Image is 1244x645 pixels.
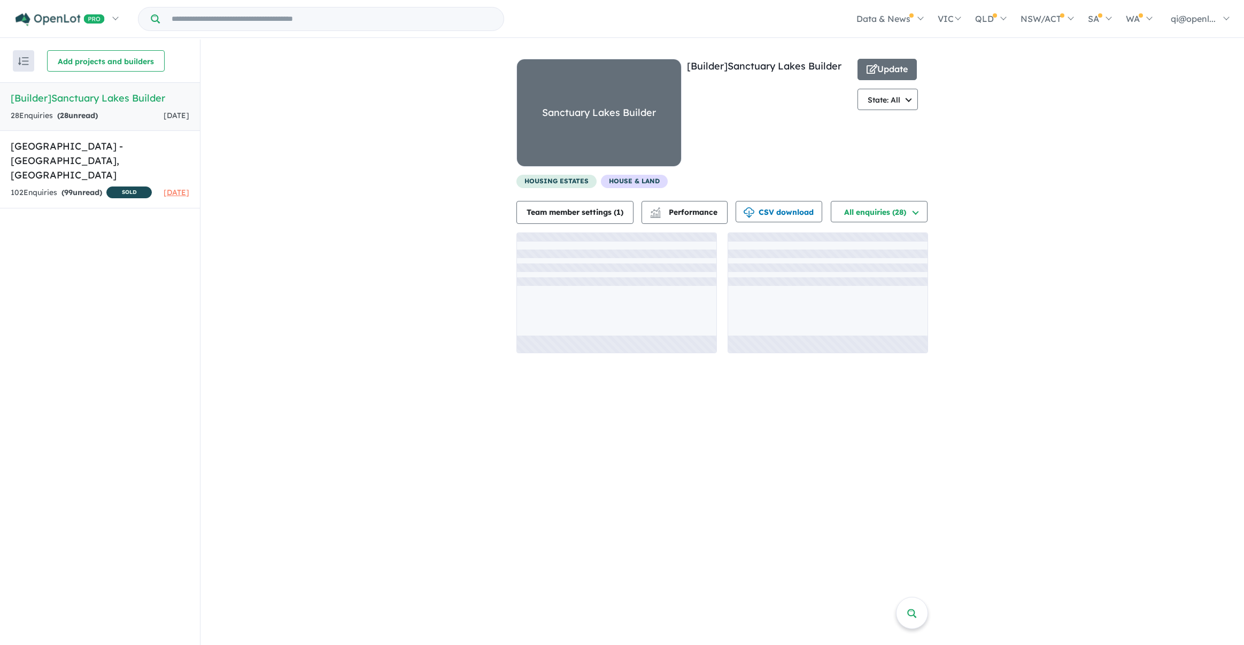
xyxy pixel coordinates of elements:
button: State: All [857,89,918,110]
span: House & Land [601,175,668,188]
span: SOLD [106,186,152,198]
h5: [GEOGRAPHIC_DATA] - [GEOGRAPHIC_DATA] , [GEOGRAPHIC_DATA] [11,139,189,182]
input: Try estate name, suburb, builder or developer [162,7,501,30]
span: Performance [652,207,717,217]
div: 28 Enquir ies [11,110,98,122]
img: line-chart.svg [651,207,660,213]
span: [DATE] [164,188,189,197]
button: Performance [642,201,728,224]
button: All enquiries (28) [831,201,928,222]
span: qi@openl... [1171,13,1216,24]
a: Sanctuary Lakes Builder [516,59,682,175]
a: [Builder]Sanctuary Lakes Builder [687,60,841,72]
img: sort.svg [18,57,29,65]
img: download icon [744,207,754,218]
button: Update [857,59,917,80]
button: CSV download [736,201,822,222]
span: housing estates [516,175,597,188]
strong: ( unread) [57,111,98,120]
button: Team member settings (1) [516,201,633,224]
img: Openlot PRO Logo White [16,13,105,26]
img: bar-chart.svg [650,211,661,217]
div: Sanctuary Lakes Builder [542,105,656,121]
strong: ( unread) [61,188,102,197]
span: 99 [64,188,73,197]
div: 102 Enquir ies [11,186,152,200]
span: 1 [616,207,621,217]
button: Add projects and builders [47,50,165,72]
span: 28 [60,111,68,120]
span: [DATE] [164,111,189,120]
h5: [Builder] Sanctuary Lakes Builder [11,91,189,105]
